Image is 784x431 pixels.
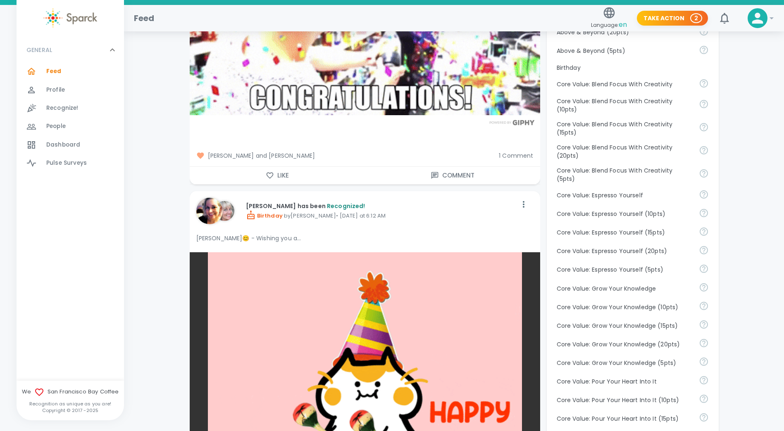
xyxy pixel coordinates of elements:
[214,201,234,221] img: Picture of Linda Chock
[699,375,709,385] svg: Come to work to make a difference in your own way
[699,320,709,329] svg: Follow your curiosity and learn together
[591,19,627,31] span: Language:
[699,394,709,404] svg: Come to work to make a difference in your own way
[699,208,709,218] svg: Share your voice and your ideas
[46,67,62,76] span: Feed
[619,20,627,29] span: en
[17,407,124,414] p: Copyright © 2017 - 2025
[699,99,709,109] svg: Achieve goals today and innovate for tomorrow
[699,227,709,237] svg: Share your voice and your ideas
[557,340,692,348] p: Core Value: Grow Your Knowledge (20pts)
[694,14,698,22] p: 2
[17,62,124,81] a: Feed
[190,167,365,184] button: Like
[699,122,709,132] svg: Achieve goals today and innovate for tomorrow
[17,400,124,407] p: Recognition as unique as you are!
[246,202,517,210] p: [PERSON_NAME] has been
[46,141,80,149] span: Dashboard
[557,359,692,367] p: Core Value: Grow Your Knowledge (5pts)
[699,357,709,367] svg: Follow your curiosity and learn together
[134,12,155,25] h1: Feed
[557,396,692,404] p: Core Value: Pour Your Heart Into It (10pts)
[246,212,283,220] span: Birthday
[588,4,630,33] button: Language:en
[699,245,709,255] svg: Share your voice and your ideas
[46,86,65,94] span: Profile
[699,338,709,348] svg: Follow your curiosity and learn together
[17,81,124,99] a: Profile
[557,47,692,55] p: Above & Beyond (5pts)
[557,377,692,386] p: Core Value: Pour Your Heart Into It
[557,303,692,311] p: Core Value: Grow Your Knowledge (10pts)
[557,210,692,218] p: Core Value: Espresso Yourself (10pts)
[557,80,692,88] p: Core Value: Blend Focus With Creativity
[46,122,66,130] span: People
[699,264,709,274] svg: Share your voice and your ideas
[699,189,709,199] svg: Share your voice and your ideas
[557,414,692,423] p: Core Value: Pour Your Heart Into It (15pts)
[43,8,97,28] img: Sparck logo
[246,210,517,220] p: by [PERSON_NAME] • [DATE] at 6:12 AM
[699,301,709,311] svg: Follow your curiosity and learn together
[17,62,124,175] div: GENERAL
[17,117,124,135] a: People
[557,166,692,183] p: Core Value: Blend Focus With Creativity (5pts)
[557,247,692,255] p: Core Value: Espresso Yourself (20pts)
[17,136,124,154] a: Dashboard
[699,168,709,178] svg: Achieve goals today and innovate for tomorrow
[699,78,709,88] svg: Achieve goals today and innovate for tomorrow
[196,152,493,160] span: [PERSON_NAME] and [PERSON_NAME]
[557,191,692,199] p: Core Value: Espresso Yourself
[557,97,692,114] p: Core Value: Blend Focus With Creativity (10pts)
[17,38,124,62] div: GENERAL
[699,45,709,55] svg: For going above and beyond!
[196,198,223,224] img: Picture of Nikki Meeks
[557,143,692,160] p: Core Value: Blend Focus With Creativity (20pts)
[46,159,87,167] span: Pulse Surveys
[17,387,124,397] span: We San Francisco Bay Coffee
[557,265,692,274] p: Core Value: Espresso Yourself (5pts)
[557,322,692,330] p: Core Value: Grow Your Knowledge (15pts)
[699,145,709,155] svg: Achieve goals today and innovate for tomorrow
[699,412,709,422] svg: Come to work to make a difference in your own way
[557,120,692,137] p: Core Value: Blend Focus With Creativity (15pts)
[487,120,537,125] img: Powered by GIPHY
[637,11,708,26] button: Take Action 2
[327,202,365,210] span: Recognized!
[196,234,534,242] p: [PERSON_NAME]😊 - Wishing you a...
[46,104,79,112] span: Recognize!
[26,46,52,54] p: GENERAL
[699,282,709,292] svg: Follow your curiosity and learn together
[365,167,540,184] button: Comment
[17,8,124,28] a: Sparck logo
[557,228,692,237] p: Core Value: Espresso Yourself (15pts)
[557,64,709,72] p: Birthday
[17,99,124,117] a: Recognize!
[557,284,692,293] p: Core Value: Grow Your Knowledge
[499,152,533,160] span: 1 Comment
[17,154,124,172] a: Pulse Surveys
